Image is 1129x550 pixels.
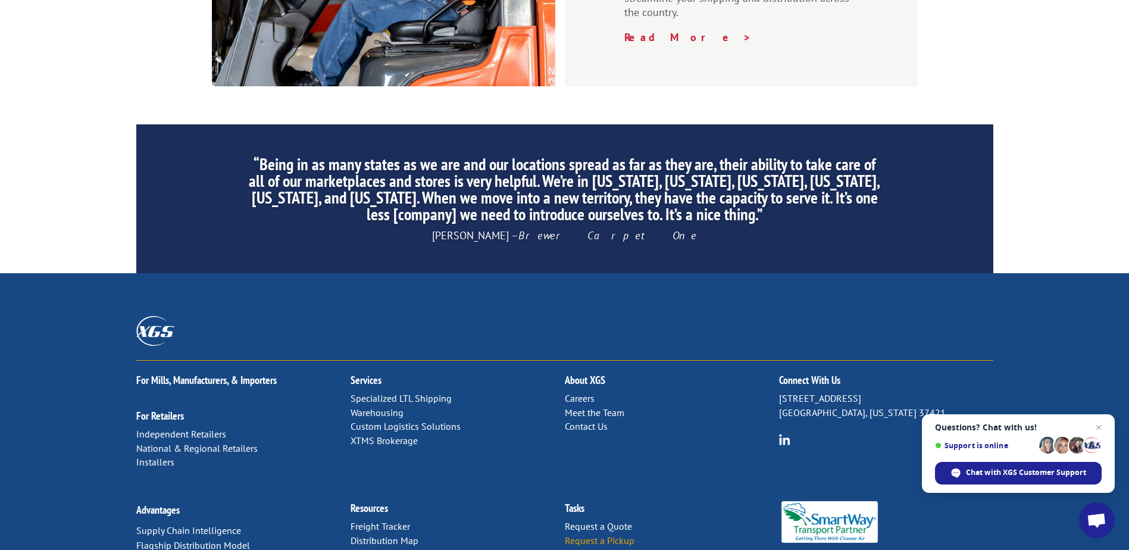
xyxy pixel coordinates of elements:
[136,373,277,387] a: For Mills, Manufacturers, & Importers
[565,392,595,404] a: Careers
[136,524,241,536] a: Supply Chain Intelligence
[1092,420,1106,435] span: Close chat
[136,456,174,468] a: Installers
[779,375,993,392] h2: Connect With Us
[1079,502,1115,538] div: Open chat
[351,435,418,446] a: XTMS Brokerage
[624,30,752,44] a: Read More >
[565,373,605,387] a: About XGS
[136,316,174,345] img: XGS_Logos_ALL_2024_All_White
[565,407,624,418] a: Meet the Team
[779,501,881,543] img: Smartway_Logo
[935,441,1035,450] span: Support is online
[351,520,410,532] a: Freight Tracker
[136,503,180,517] a: Advantages
[565,503,779,520] h2: Tasks
[136,442,258,454] a: National & Regional Retailers
[351,407,404,418] a: Warehousing
[779,434,790,445] img: group-6
[351,501,388,515] a: Resources
[565,535,634,546] a: Request a Pickup
[565,420,608,432] a: Contact Us
[565,520,632,532] a: Request a Quote
[351,392,452,404] a: Specialized LTL Shipping
[966,467,1086,478] span: Chat with XGS Customer Support
[136,428,226,440] a: Independent Retailers
[518,229,697,242] em: Brewer Carpet One
[779,392,993,420] p: [STREET_ADDRESS] [GEOGRAPHIC_DATA], [US_STATE] 37421
[351,535,418,546] a: Distribution Map
[935,462,1102,485] div: Chat with XGS Customer Support
[935,423,1102,432] span: Questions? Chat with us!
[351,420,461,432] a: Custom Logistics Solutions
[432,229,697,242] span: [PERSON_NAME] –
[248,156,881,229] h2: “Being in as many states as we are and our locations spread as far as they are, their ability to ...
[351,373,381,387] a: Services
[136,409,184,423] a: For Retailers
